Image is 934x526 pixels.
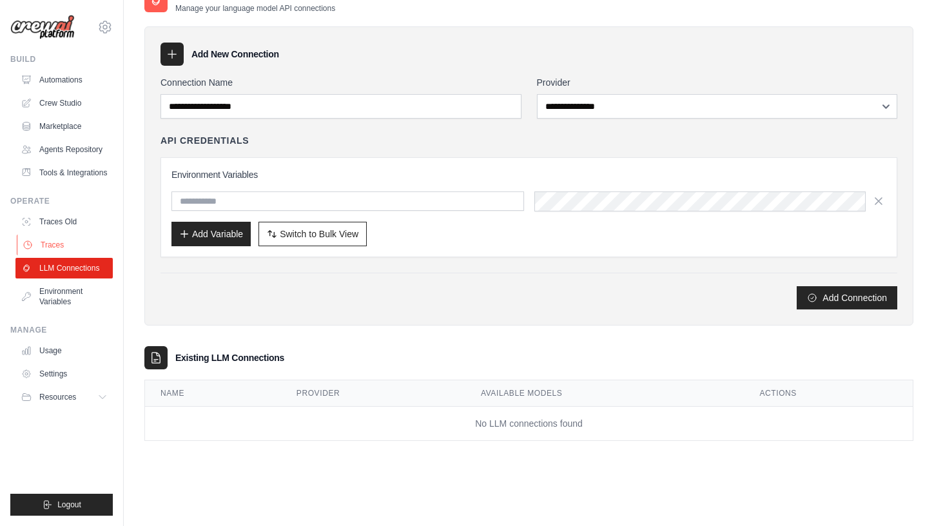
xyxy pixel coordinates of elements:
[171,168,886,181] h3: Environment Variables
[15,162,113,183] a: Tools & Integrations
[175,3,335,14] p: Manage your language model API connections
[15,93,113,113] a: Crew Studio
[10,196,113,206] div: Operate
[797,286,897,309] button: Add Connection
[10,54,113,64] div: Build
[15,387,113,407] button: Resources
[10,494,113,516] button: Logout
[175,351,284,364] h3: Existing LLM Connections
[15,281,113,312] a: Environment Variables
[171,222,251,246] button: Add Variable
[15,70,113,90] a: Automations
[744,380,913,407] th: Actions
[281,380,465,407] th: Provider
[39,392,76,402] span: Resources
[258,222,367,246] button: Switch to Bulk View
[145,406,913,440] td: No LLM connections found
[161,76,521,89] label: Connection Name
[191,48,279,61] h3: Add New Connection
[17,235,114,255] a: Traces
[15,340,113,361] a: Usage
[15,139,113,160] a: Agents Repository
[15,116,113,137] a: Marketplace
[10,15,75,40] img: Logo
[145,380,281,407] th: Name
[15,364,113,384] a: Settings
[537,76,898,89] label: Provider
[161,134,249,147] h4: API Credentials
[465,380,744,407] th: Available Models
[15,211,113,232] a: Traces Old
[57,500,81,510] span: Logout
[15,258,113,278] a: LLM Connections
[280,228,358,240] span: Switch to Bulk View
[10,325,113,335] div: Manage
